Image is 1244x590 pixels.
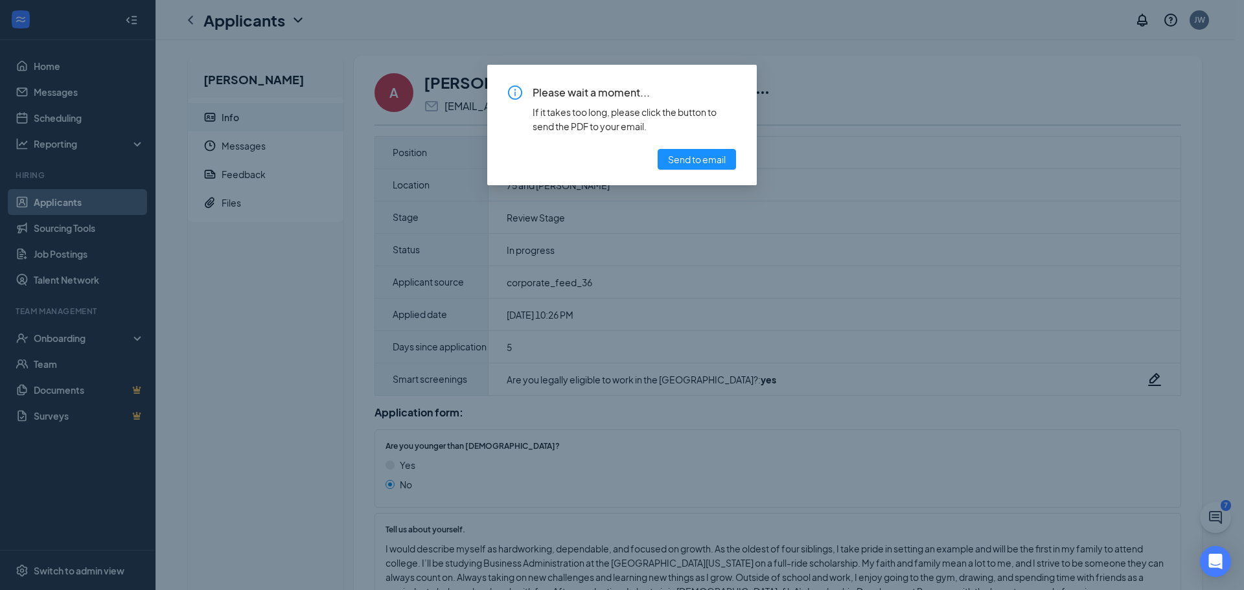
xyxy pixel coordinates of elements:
span: Please wait a moment... [533,85,736,100]
div: If it takes too long, please click the button to send the PDF to your email. [533,105,736,133]
span: info-circle [508,85,522,100]
span: Send to email [668,152,726,166]
div: Open Intercom Messenger [1200,546,1231,577]
button: Send to email [658,149,736,170]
